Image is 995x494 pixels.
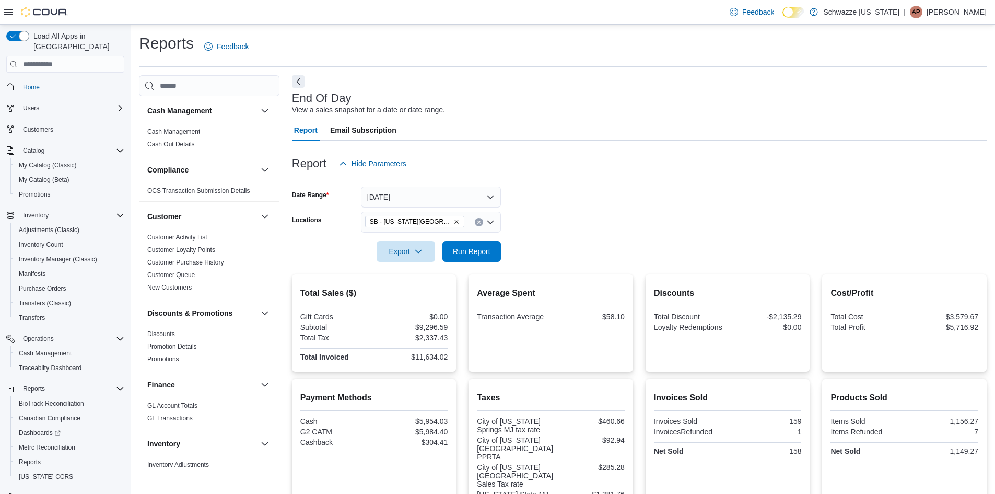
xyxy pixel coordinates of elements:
input: Dark Mode [782,7,804,18]
div: -$2,135.29 [730,313,801,321]
span: Inventory Adjustments [147,461,209,469]
div: 159 [730,417,801,426]
button: Promotions [10,187,128,202]
button: Inventory [2,208,128,223]
span: Customers [23,125,53,134]
span: Customer Loyalty Points [147,246,215,254]
a: Feedback [200,36,253,57]
h3: Cash Management [147,106,212,116]
span: BioTrack Reconciliation [15,397,124,410]
a: Inventory Manager (Classic) [15,253,101,266]
button: Cash Management [259,105,271,117]
button: Cash Management [10,346,128,361]
button: Reports [2,382,128,396]
div: City of [US_STATE] Springs MJ tax rate [477,417,548,434]
span: Cash Management [147,128,200,136]
span: My Catalog (Classic) [19,161,77,169]
span: Transfers (Classic) [19,299,71,307]
span: Transfers [19,314,45,322]
span: Cash Out Details [147,140,195,148]
span: Adjustments (Classic) [15,224,124,236]
span: Traceabilty Dashboard [19,364,81,372]
button: Catalog [19,144,49,157]
span: Transfers (Classic) [15,297,124,309]
span: Reports [19,383,124,395]
div: 158 [730,447,801,455]
span: Metrc Reconciliation [19,443,75,452]
p: Schwazze [US_STATE] [823,6,899,18]
h2: Invoices Sold [654,392,802,404]
div: Amber Palubeskie [910,6,922,18]
span: SB - [US_STATE][GEOGRAPHIC_DATA] [370,216,451,227]
span: Washington CCRS [15,470,124,483]
span: Feedback [742,7,774,17]
button: [US_STATE] CCRS [10,469,128,484]
div: Total Profit [830,323,902,331]
div: 1,149.27 [907,447,978,455]
div: $0.00 [730,323,801,331]
a: Discounts [147,330,175,338]
a: New Customers [147,284,192,291]
div: InvoicesRefunded [654,428,725,436]
span: Cash Management [19,349,72,358]
h2: Total Sales ($) [300,287,448,300]
button: Inventory [147,439,256,449]
div: $5,984.40 [376,428,448,436]
span: Discounts [147,330,175,338]
span: Home [23,83,40,91]
a: Dashboards [10,426,128,440]
img: Cova [21,7,68,17]
span: Promotions [15,188,124,201]
span: Inventory Manager (Classic) [19,255,97,263]
button: My Catalog (Beta) [10,173,128,187]
div: $9,296.59 [376,323,448,331]
div: $3,579.67 [907,313,978,321]
h2: Cost/Profit [830,287,978,300]
button: Inventory Count [10,237,128,252]
a: Transfers [15,312,49,324]
span: [US_STATE] CCRS [19,473,73,481]
span: Feedback [217,41,249,52]
div: 1,156.27 [907,417,978,426]
span: Promotion Details [147,342,197,351]
a: Transfers (Classic) [15,297,75,309]
a: Customer Purchase History [147,259,224,266]
span: Inventory Count [19,240,63,249]
button: Adjustments (Classic) [10,223,128,237]
a: Purchase Orders [15,282,71,295]
span: Manifests [19,270,45,278]
div: Customer [139,231,279,298]
div: $92.94 [557,436,625,444]
button: Inventory [19,209,53,222]
button: Customers [2,122,128,137]
a: Inventory Adjustments [147,461,209,468]
div: Transaction Average [477,313,548,321]
button: Users [2,101,128,116]
div: $460.66 [553,417,625,426]
span: Purchase Orders [19,284,66,293]
span: Cash Management [15,347,124,360]
a: Reports [15,456,45,468]
a: Metrc Reconciliation [15,441,79,454]
h3: Discounts & Promotions [147,308,232,318]
span: AP [912,6,920,18]
span: Dashboards [19,429,61,437]
div: $58.10 [553,313,625,321]
span: Promotions [19,190,51,199]
h3: Customer [147,211,181,222]
button: My Catalog (Classic) [10,158,128,173]
div: Cash [300,417,372,426]
span: Reports [19,458,41,466]
span: Export [383,241,429,262]
span: Manifests [15,268,124,280]
a: Cash Management [147,128,200,135]
button: Catalog [2,143,128,158]
span: Operations [19,332,124,345]
span: Metrc Reconciliation [15,441,124,454]
span: Reports [23,385,45,393]
div: $5,954.03 [376,417,448,426]
h3: Inventory [147,439,180,449]
button: Operations [2,331,128,346]
div: City of [US_STATE][GEOGRAPHIC_DATA] PPRTA [477,436,553,461]
button: Run Report [442,241,501,262]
